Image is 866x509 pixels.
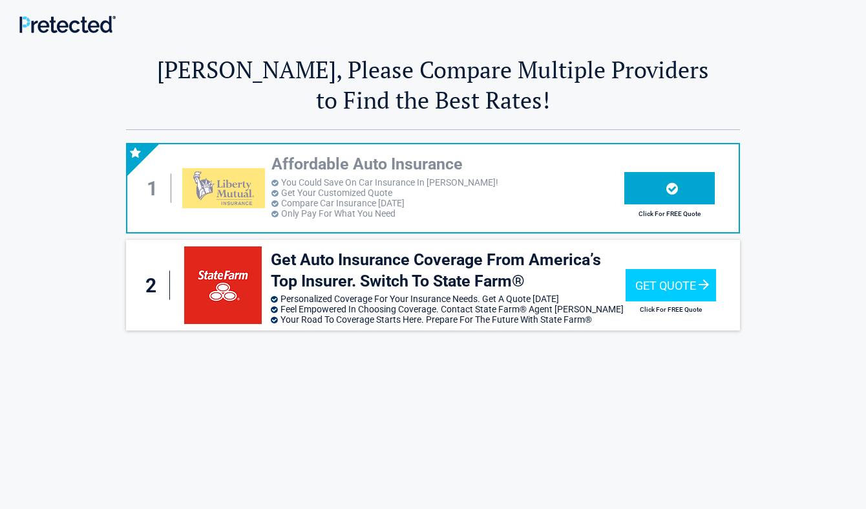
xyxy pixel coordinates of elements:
h2: Click For FREE Quote [626,306,716,313]
div: 1 [140,174,171,203]
h3: Get Auto Insurance Coverage From America’s Top Insurer. Switch To State Farm® [271,250,625,292]
h3: Affordable Auto Insurance [271,154,624,175]
h2: Click For FREE Quote [624,210,715,217]
img: chestercountyinsurancequotes's logo [184,246,262,324]
img: Main Logo [19,16,116,33]
div: Get Quote [626,269,716,301]
h2: [PERSON_NAME], Please Compare Multiple Providers to Find the Best Rates! [126,54,740,115]
li: Personalized Coverage For Your Insurance Needs. Get A Quote [DATE] [271,294,625,304]
li: Compare Car Insurance [DATE] [271,198,624,208]
li: You Could Save On Car Insurance In [PERSON_NAME]! [271,177,624,188]
div: 2 [139,271,170,300]
li: Feel Empowered In Choosing Coverage. Contact State Farm® Agent [PERSON_NAME] [271,304,625,314]
li: Only Pay For What You Need [271,208,624,219]
li: Get Your Customized Quote [271,188,624,198]
li: Your Road To Coverage Starts Here. Prepare For The Future With State Farm® [271,314,625,325]
img: libertymutual's logo [182,168,265,208]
